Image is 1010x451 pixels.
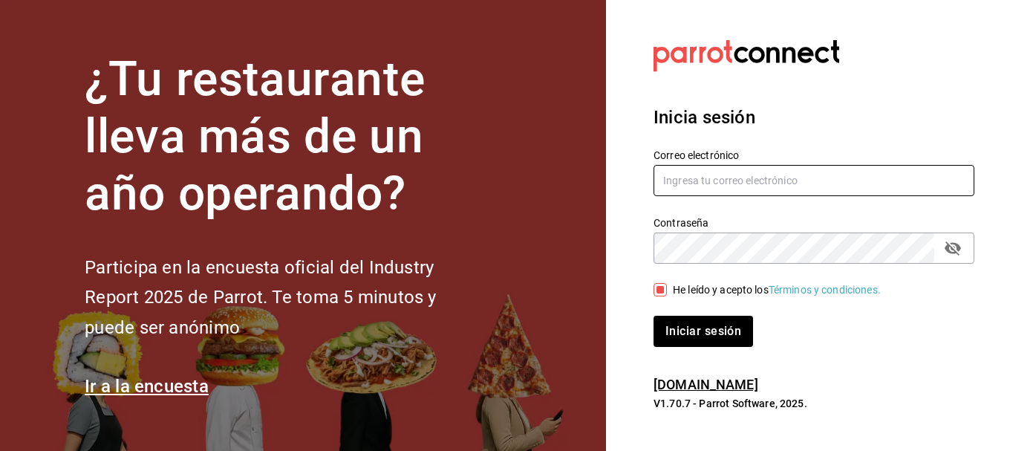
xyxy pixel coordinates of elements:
[654,104,974,131] h3: Inicia sesión
[654,165,974,196] input: Ingresa tu correo electrónico
[654,396,974,411] p: V1.70.7 - Parrot Software, 2025.
[654,150,974,160] label: Correo electrónico
[85,253,486,343] h2: Participa en la encuesta oficial del Industry Report 2025 de Parrot. Te toma 5 minutos y puede se...
[654,218,974,228] label: Contraseña
[654,377,758,392] a: [DOMAIN_NAME]
[769,284,881,296] a: Términos y condiciones.
[940,236,965,261] button: passwordField
[85,51,486,222] h1: ¿Tu restaurante lleva más de un año operando?
[673,282,881,298] div: He leído y acepto los
[654,316,753,347] button: Iniciar sesión
[85,376,209,397] a: Ir a la encuesta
